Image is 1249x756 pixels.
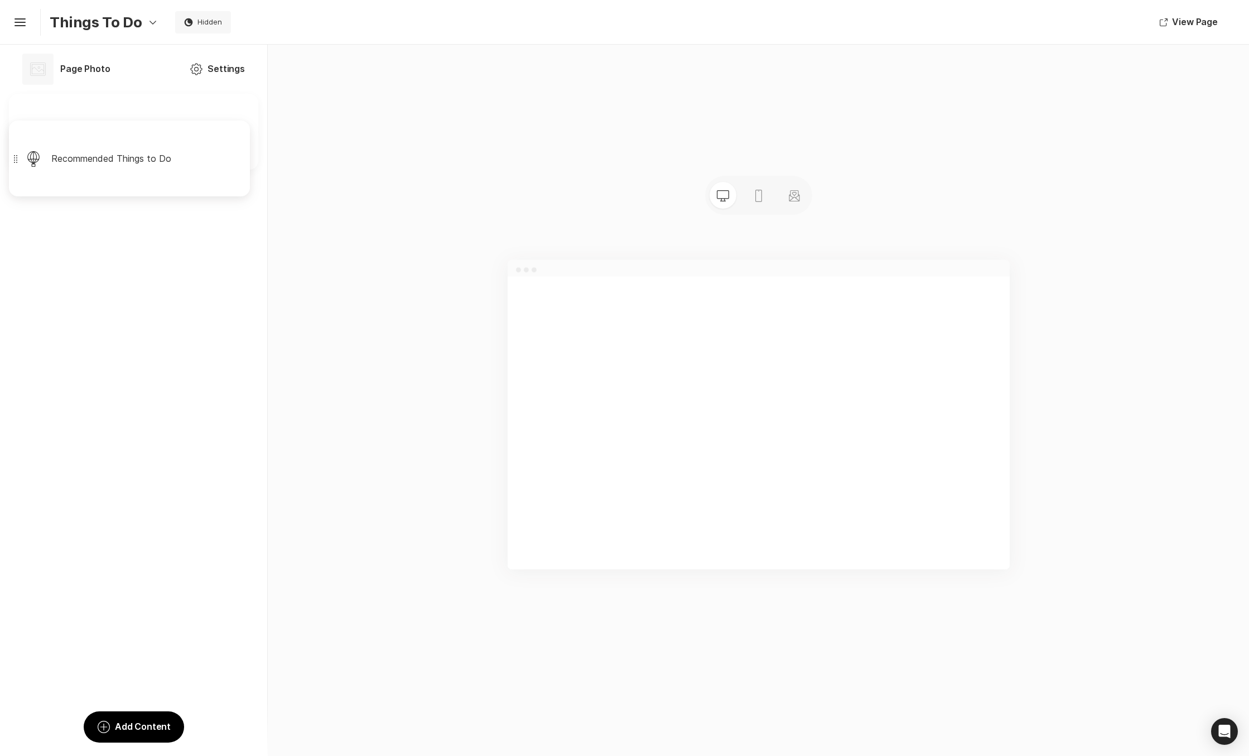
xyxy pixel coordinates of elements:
[176,56,258,83] button: Settings
[84,711,184,743] button: Add Content
[1211,718,1238,745] div: Open Intercom Messenger
[60,63,110,75] p: Page Photo
[197,17,222,27] p: Hidden
[716,189,730,203] svg: Preview desktop
[51,153,190,163] div: Recommended Things to Do
[1146,9,1231,36] button: View Page
[50,13,142,31] p: Things To Do
[175,11,231,33] button: Visibility
[752,189,765,203] svg: Preview mobile
[788,189,801,203] svg: Preview matching stationery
